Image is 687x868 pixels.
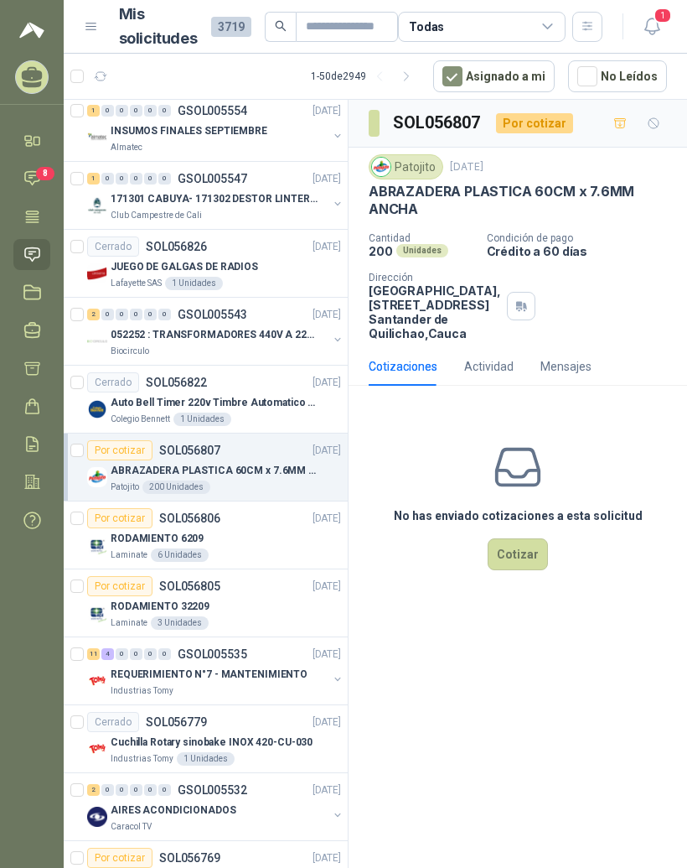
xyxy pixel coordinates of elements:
div: 0 [144,105,157,117]
div: 0 [116,173,128,185]
p: GSOL005543 [178,309,247,320]
p: ABRAZADERA PLASTICA 60CM x 7.6MM ANCHA [111,463,319,479]
img: Company Logo [372,158,390,176]
div: 0 [130,173,142,185]
p: [DATE] [313,239,341,255]
p: INSUMOS FINALES SEPTIEMBRE [111,123,267,139]
p: Club Campestre de Cali [111,209,202,222]
p: GSOL005554 [178,105,247,117]
button: Cotizar [488,538,548,570]
p: GSOL005532 [178,784,247,796]
button: No Leídos [568,60,667,92]
p: SOL056805 [159,580,220,592]
p: [DATE] [313,307,341,323]
div: 0 [158,784,171,796]
div: Cerrado [87,236,139,257]
p: Caracol TV [111,820,152,834]
img: Company Logo [87,671,107,691]
div: 0 [116,784,128,796]
p: [DATE] [313,647,341,663]
h3: SOL056807 [393,110,483,136]
div: Unidades [396,244,448,257]
img: Company Logo [87,467,107,487]
span: 1 [653,8,672,23]
p: Cuchilla Rotary sinobake INOX 420-CU-030 [111,735,313,751]
img: Company Logo [87,535,107,555]
p: [DATE] [313,511,341,527]
div: Por cotizar [87,848,152,868]
a: Por cotizarSOL056805[DATE] Company LogoRODAMIENTO 32209Laminate3 Unidades [64,569,348,637]
div: Por cotizar [87,508,152,528]
p: Patojito [111,481,139,494]
a: CerradoSOL056826[DATE] Company LogoJUEGO DE GALGAS DE RADIOSLafayette SAS1 Unidades [64,230,348,298]
p: Dirección [369,272,500,283]
a: 8 [13,163,50,194]
span: 8 [36,167,54,180]
div: Por cotizar [496,113,573,133]
h1: Mis solicitudes [119,3,198,51]
a: CerradoSOL056779[DATE] Company LogoCuchilla Rotary sinobake INOX 420-CU-030Industrias Tomy1 Unidades [64,705,348,773]
div: 1 Unidades [173,413,231,426]
div: Cotizaciones [369,357,437,376]
p: [DATE] [313,715,341,730]
div: 0 [130,784,142,796]
div: 2 [87,309,100,320]
p: 200 [369,244,393,258]
a: 11 4 0 0 0 0 GSOL005535[DATE] Company LogoREQUERIMIENTO N°7 - MANTENIMIENTOIndustrias Tomy [87,644,344,698]
p: Cantidad [369,232,473,244]
div: 4 [101,648,114,660]
div: Por cotizar [87,576,152,596]
p: Laminate [111,548,147,562]
div: 0 [144,309,157,320]
div: 2 [87,784,100,796]
p: SOL056779 [146,716,207,728]
p: GSOL005535 [178,648,247,660]
div: Patojito [369,154,443,179]
div: 0 [158,105,171,117]
p: SOL056806 [159,512,220,524]
p: Lafayette SAS [111,277,162,290]
div: 0 [116,648,128,660]
div: 1 [87,173,100,185]
a: Por cotizarSOL056807[DATE] Company LogoABRAZADERA PLASTICA 60CM x 7.6MM ANCHAPatojito200 Unidades [64,434,348,502]
div: Cerrado [87,372,139,392]
p: [DATE] [313,579,341,595]
div: 0 [101,309,114,320]
div: 3 Unidades [151,616,209,630]
div: 0 [101,173,114,185]
a: Por cotizarSOL056806[DATE] Company LogoRODAMIENTO 6209Laminate6 Unidades [64,502,348,569]
div: 0 [144,173,157,185]
div: 0 [158,309,171,320]
div: 200 Unidades [142,481,210,494]
div: 0 [101,784,114,796]
div: 0 [116,105,128,117]
a: 2 0 0 0 0 0 GSOL005543[DATE] Company Logo052252 : TRANSFORMADORES 440V A 220 VBiocirculo [87,304,344,358]
div: 1 - 50 de 2949 [311,63,420,90]
button: 1 [637,12,667,42]
p: REQUERIMIENTO N°7 - MANTENIMIENTO [111,667,307,683]
p: 052252 : TRANSFORMADORES 440V A 220 V [111,327,319,343]
p: RODAMIENTO 6209 [111,531,204,547]
img: Company Logo [87,263,107,283]
p: Condición de pago [487,232,680,244]
p: [DATE] [313,103,341,119]
a: CerradoSOL056822[DATE] Company LogoAuto Bell Timer 220v Timbre Automatico Para Colegios, IndustCo... [64,366,348,434]
div: Por cotizar [87,440,152,460]
p: Industrias Tomy [111,752,173,766]
p: Almatec [111,141,142,154]
p: [GEOGRAPHIC_DATA], [STREET_ADDRESS] Santander de Quilichao , Cauca [369,283,500,340]
div: 0 [130,105,142,117]
img: Company Logo [87,807,107,827]
p: AIRES ACONDICIONADOS [111,803,236,819]
div: 0 [144,784,157,796]
div: Cerrado [87,712,139,732]
img: Company Logo [87,127,107,148]
p: Laminate [111,616,147,630]
div: 1 [87,105,100,117]
img: Company Logo [87,195,107,216]
p: Industrias Tomy [111,684,173,698]
p: [DATE] [450,159,483,175]
p: [DATE] [313,171,341,187]
div: 1 Unidades [177,752,235,766]
p: [DATE] [313,782,341,798]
